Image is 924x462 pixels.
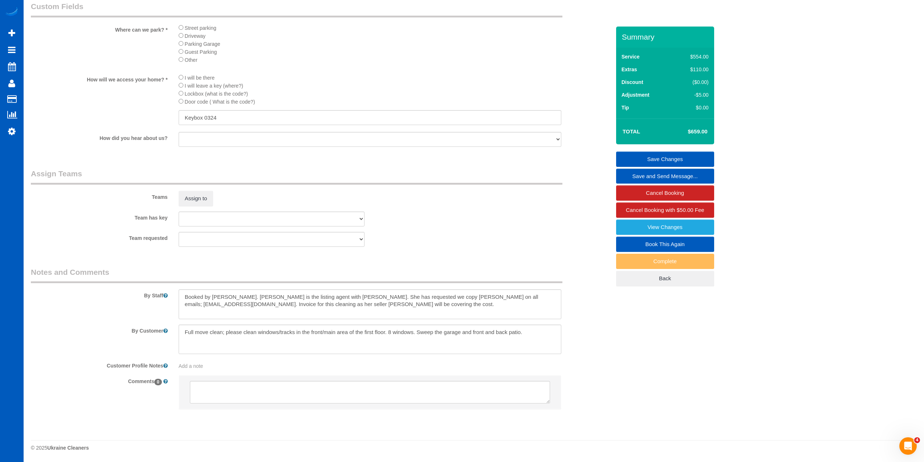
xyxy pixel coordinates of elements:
h4: $659.00 [666,129,707,135]
label: Extras [622,66,637,73]
a: Save and Send Message... [616,169,714,184]
label: By Customer [25,325,173,334]
div: © 2025 [31,444,917,451]
label: How did you hear about us? [25,132,173,142]
legend: Notes and Comments [31,267,562,283]
label: Where can we park? * [25,24,173,33]
span: Driveway [185,33,206,39]
button: Assign to [179,191,213,206]
div: $110.00 [675,66,709,73]
label: Tip [622,104,629,111]
span: Other [185,57,198,63]
label: Team requested [25,232,173,242]
span: 0 [154,379,162,385]
img: Automaid Logo [4,7,19,17]
label: Discount [622,79,643,86]
span: Door code ( What is the code?) [185,99,255,105]
a: View Changes [616,220,714,235]
span: Add a note [179,363,203,369]
label: How will we access your home? * [25,73,173,83]
label: Service [622,53,640,60]
a: Cancel Booking [616,185,714,201]
span: Guest Parking [185,49,217,55]
label: Teams [25,191,173,201]
span: Cancel Booking with $50.00 Fee [626,207,704,213]
a: Cancel Booking with $50.00 Fee [616,202,714,218]
label: By Staff [25,289,173,299]
div: ($0.00) [675,79,709,86]
span: Parking Garage [185,41,220,47]
a: Back [616,271,714,286]
span: 4 [914,437,920,443]
label: Comments [25,375,173,385]
div: $554.00 [675,53,709,60]
label: Adjustment [622,91,650,99]
a: Save Changes [616,152,714,167]
strong: Ukraine Cleaners [47,445,89,451]
span: I will be there [185,75,215,81]
label: Customer Profile Notes [25,359,173,369]
span: Street parking [185,25,216,31]
span: I will leave a key (where?) [185,83,243,89]
label: Team has key [25,212,173,221]
div: $0.00 [675,104,709,111]
a: Book This Again [616,237,714,252]
strong: Total [623,128,640,134]
iframe: Intercom live chat [899,437,917,455]
legend: Custom Fields [31,1,562,17]
span: Lockbox (what is the code?) [185,91,248,97]
legend: Assign Teams [31,168,562,185]
div: -$5.00 [675,91,709,99]
h3: Summary [622,33,711,41]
